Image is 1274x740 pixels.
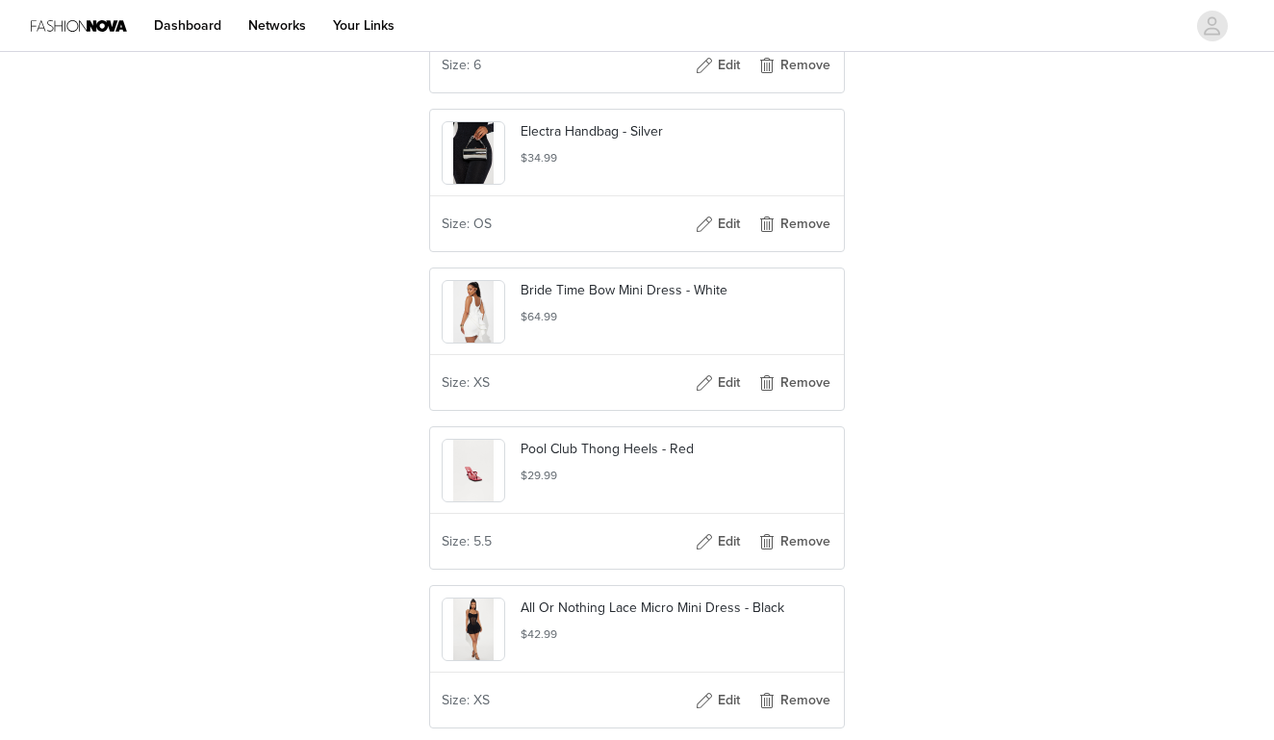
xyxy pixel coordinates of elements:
[142,4,233,47] a: Dashboard
[521,121,832,141] p: Electra Handbag - Silver
[521,439,832,459] p: Pool Club Thong Heels - Red
[442,55,481,75] span: Size: 6
[442,531,492,551] span: Size: 5.5
[31,4,127,47] img: Fashion Nova Logo
[678,368,755,398] button: Edit
[1203,11,1221,41] div: avatar
[521,149,832,166] h5: $34.99
[237,4,318,47] a: Networks
[755,526,832,557] button: Remove
[678,526,755,557] button: Edit
[678,209,755,240] button: Edit
[755,368,832,398] button: Remove
[442,214,492,234] span: Size: OS
[442,690,490,710] span: Size: XS
[521,308,832,325] h5: $64.99
[442,372,490,393] span: Size: XS
[755,685,832,716] button: Remove
[521,280,832,300] p: Bride Time Bow Mini Dress - White
[678,50,755,81] button: Edit
[453,599,495,660] img: product image
[453,440,495,501] img: product image
[521,598,832,618] p: All Or Nothing Lace Micro Mini Dress - Black
[755,209,832,240] button: Remove
[453,281,495,343] img: product image
[521,467,832,484] h5: $29.99
[678,685,755,716] button: Edit
[453,122,495,184] img: product image
[755,50,832,81] button: Remove
[321,4,406,47] a: Your Links
[521,625,832,643] h5: $42.99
